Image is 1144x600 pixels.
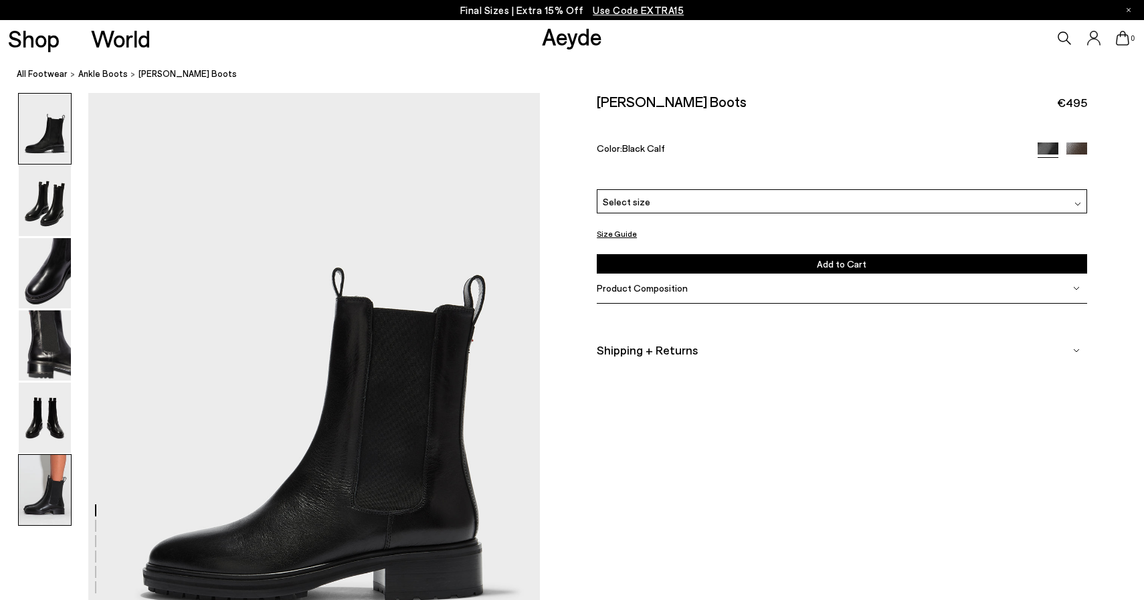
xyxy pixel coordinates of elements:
a: Shop [8,27,60,50]
a: World [91,27,151,50]
img: Jack Chelsea Boots - Image 1 [19,94,71,164]
span: Ankle Boots [78,68,128,79]
a: Aeyde [542,22,602,50]
span: Navigate to /collections/ss25-final-sizes [593,4,684,16]
div: Color: [597,142,1022,158]
span: Shipping + Returns [597,342,698,359]
h2: [PERSON_NAME] Boots [597,93,747,110]
img: svg%3E [1073,347,1080,354]
nav: breadcrumb [17,56,1144,93]
img: Jack Chelsea Boots - Image 6 [19,455,71,525]
button: Add to Cart [597,254,1086,274]
span: [PERSON_NAME] Boots [138,67,237,81]
span: 0 [1129,35,1136,42]
img: Jack Chelsea Boots - Image 3 [19,238,71,308]
span: €495 [1057,94,1087,111]
span: Product Composition [597,282,688,294]
img: svg%3E [1074,201,1081,207]
button: Size Guide [597,229,637,238]
img: Jack Chelsea Boots - Image 4 [19,310,71,381]
a: All Footwear [17,67,68,81]
a: 0 [1116,31,1129,45]
span: Black Calf [622,142,665,154]
img: Jack Chelsea Boots - Image 2 [19,166,71,236]
img: svg%3E [1073,285,1080,292]
span: Select size [603,196,650,207]
span: Add to Cart [817,258,866,270]
img: Jack Chelsea Boots - Image 5 [19,383,71,453]
a: Ankle Boots [78,67,128,81]
p: Final Sizes | Extra 15% Off [460,2,684,19]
